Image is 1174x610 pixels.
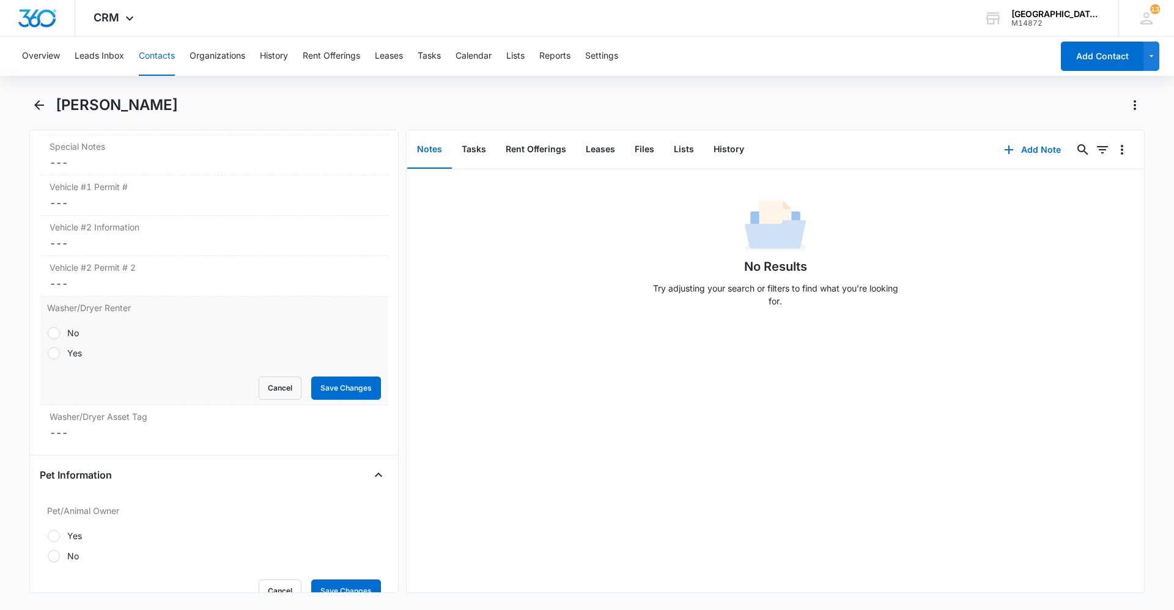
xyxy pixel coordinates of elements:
[303,37,360,76] button: Rent Offerings
[67,529,82,542] div: Yes
[22,37,60,76] button: Overview
[50,196,378,210] dd: ---
[311,579,381,603] button: Save Changes
[40,216,388,256] div: Vehicle #2 Information---
[75,37,124,76] button: Leads Inbox
[992,135,1073,164] button: Add Note
[50,155,378,170] dd: ---
[40,135,388,175] div: Special Notes---
[94,11,119,24] span: CRM
[576,131,625,169] button: Leases
[407,131,452,169] button: Notes
[50,261,378,274] label: Vehicle #2 Permit # 2
[1112,140,1132,160] button: Overflow Menu
[744,257,807,276] h1: No Results
[67,326,79,339] div: No
[647,282,904,307] p: Try adjusting your search or filters to find what you’re looking for.
[1125,95,1145,115] button: Actions
[745,196,806,257] img: No Data
[1011,19,1101,28] div: account id
[259,579,301,603] button: Cancel
[67,347,82,359] div: Yes
[50,236,378,251] dd: ---
[418,37,441,76] button: Tasks
[1061,42,1143,71] button: Add Contact
[506,37,525,76] button: Lists
[1150,4,1160,14] span: 13
[139,37,175,76] button: Contacts
[456,37,492,76] button: Calendar
[452,131,496,169] button: Tasks
[50,180,378,193] label: Vehicle #1 Permit #
[375,37,403,76] button: Leases
[47,301,381,314] label: Washer/Dryer Renter
[40,405,388,445] div: Washer/Dryer Asset Tag---
[50,410,378,423] label: Washer/Dryer Asset Tag
[311,377,381,400] button: Save Changes
[40,468,112,482] h4: Pet Information
[259,377,301,400] button: Cancel
[56,96,178,114] h1: [PERSON_NAME]
[496,131,576,169] button: Rent Offerings
[40,256,388,296] div: Vehicle #2 Permit # 2---
[1150,4,1160,14] div: notifications count
[50,140,378,153] label: Special Notes
[67,549,79,562] div: No
[260,37,288,76] button: History
[1011,9,1101,19] div: account name
[47,504,381,517] label: Pet/Animal Owner
[585,37,618,76] button: Settings
[704,131,754,169] button: History
[664,131,704,169] button: Lists
[40,175,388,216] div: Vehicle #1 Permit #---
[1073,140,1093,160] button: Search...
[50,276,378,291] dd: ---
[190,37,245,76] button: Organizations
[1093,140,1112,160] button: Filters
[539,37,570,76] button: Reports
[50,425,378,440] dd: ---
[625,131,664,169] button: Files
[50,221,378,233] label: Vehicle #2 Information
[29,95,48,115] button: Back
[369,465,388,485] button: Close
